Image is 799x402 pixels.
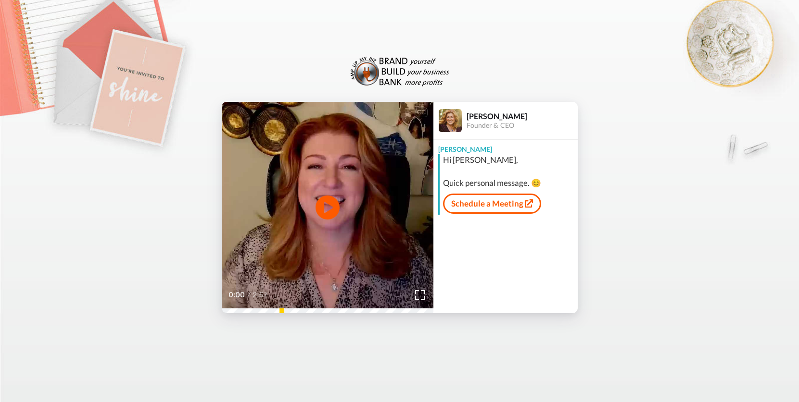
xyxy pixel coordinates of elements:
a: Schedule a Meeting [443,194,541,214]
span: 0:00 [228,289,245,301]
img: Bridget Brady logo [347,55,453,87]
div: Founder & CEO [467,122,577,130]
img: Full screen [415,290,425,300]
div: [PERSON_NAME] [433,140,578,154]
div: Hi [PERSON_NAME], Quick personal message. 😊 [443,154,575,189]
div: CC [416,108,428,117]
div: [PERSON_NAME] [467,111,577,121]
span: 2:57 [253,289,269,301]
span: / [247,289,251,301]
img: Profile Image [439,109,462,132]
